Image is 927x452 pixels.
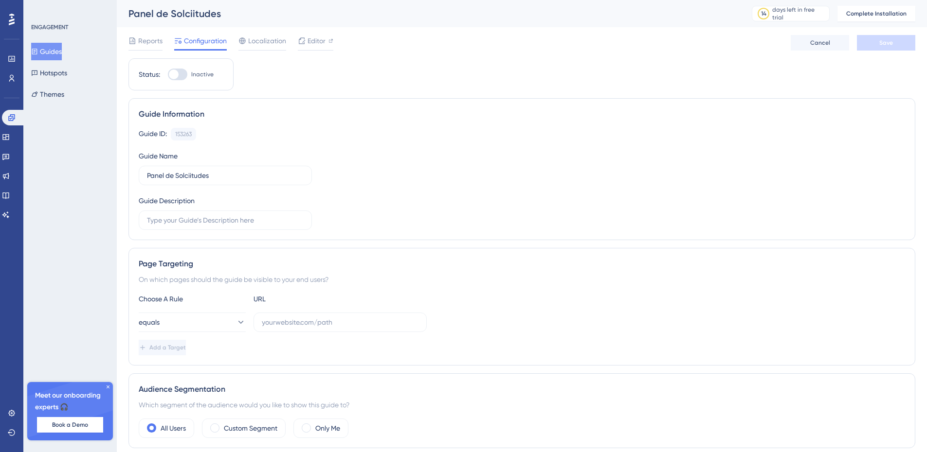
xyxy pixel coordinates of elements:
[31,43,62,60] button: Guides
[139,258,905,270] div: Page Targeting
[175,130,192,138] div: 153263
[761,10,766,17] div: 14
[254,293,361,305] div: URL
[810,39,830,47] span: Cancel
[139,293,246,305] div: Choose A Rule
[139,399,905,411] div: Which segment of the audience would you like to show this guide to?
[139,69,160,80] div: Status:
[139,313,246,332] button: equals
[308,35,326,47] span: Editor
[139,108,905,120] div: Guide Information
[879,39,893,47] span: Save
[191,70,214,78] span: Inactive
[37,417,103,433] button: Book a Demo
[857,35,915,51] button: Save
[147,215,304,226] input: Type your Guide’s Description here
[224,422,277,434] label: Custom Segment
[31,64,67,82] button: Hotspots
[139,316,160,328] span: equals
[846,10,907,17] span: Complete Installation
[31,86,64,103] button: Themes
[791,35,849,51] button: Cancel
[262,317,418,328] input: yourwebsite.com/path
[837,6,915,21] button: Complete Installation
[139,195,195,207] div: Guide Description
[139,128,167,140] div: Guide ID:
[138,35,163,47] span: Reports
[149,344,186,351] span: Add a Target
[772,6,826,21] div: days left in free trial
[184,35,227,47] span: Configuration
[147,170,304,181] input: Type your Guide’s Name here
[128,7,727,20] div: Panel de Solciitudes
[161,422,186,434] label: All Users
[139,274,905,285] div: On which pages should the guide be visible to your end users?
[52,421,88,429] span: Book a Demo
[139,340,186,355] button: Add a Target
[248,35,286,47] span: Localization
[35,390,105,413] span: Meet our onboarding experts 🎧
[139,383,905,395] div: Audience Segmentation
[315,422,340,434] label: Only Me
[139,150,178,162] div: Guide Name
[31,23,68,31] div: ENGAGEMENT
